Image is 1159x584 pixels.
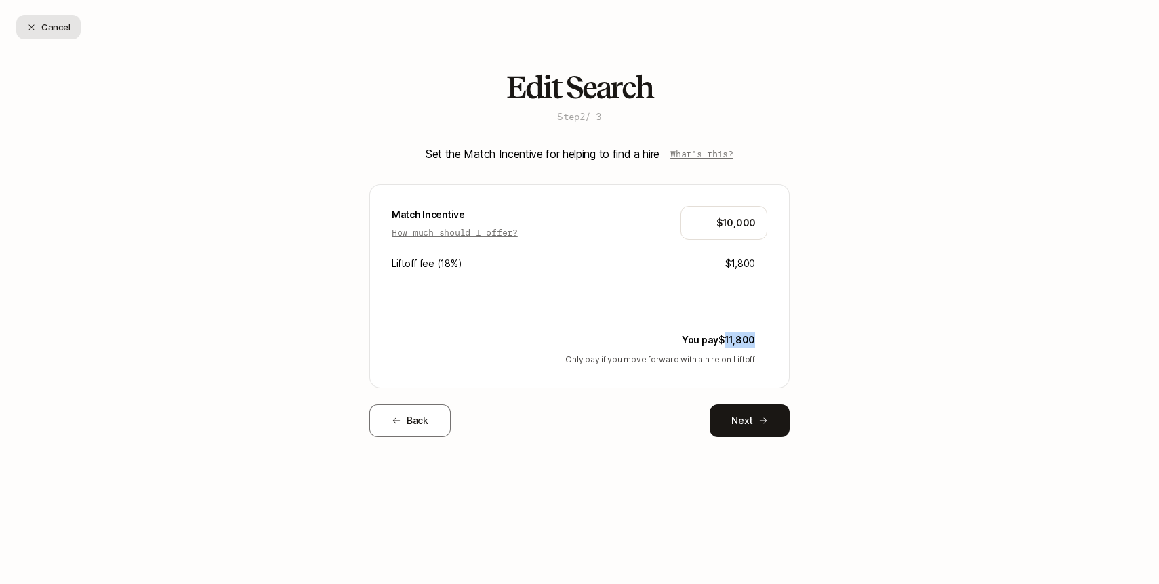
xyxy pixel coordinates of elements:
[682,332,755,348] p: You pay $11,800
[506,70,653,104] h2: Edit Search
[392,354,755,366] p: Only pay if you move forward with a hire on Liftoff
[557,110,601,123] p: Step 2 / 3
[710,404,790,437] button: Next
[16,15,81,39] button: Cancel
[692,215,756,231] input: $10,000
[369,404,451,437] button: Back
[725,255,755,272] p: $1,800
[426,145,659,163] p: Set the Match Incentive for helping to find a hire
[392,226,518,239] p: How much should I offer?
[670,147,733,161] p: What's this?
[392,255,462,272] p: Liftoff fee ( 18 %)
[392,207,518,223] p: Match Incentive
